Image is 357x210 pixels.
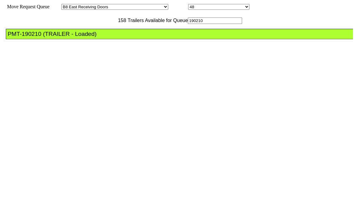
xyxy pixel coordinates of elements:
[188,17,242,24] input: Filter Available Trailers
[115,18,126,23] span: 158
[4,4,50,9] span: Move Request Queue
[169,4,187,9] span: Location
[51,4,60,9] span: Area
[126,18,188,23] span: Trailers Available for Queue
[8,31,357,37] div: PMT-190210 (TRAILER - Loaded)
